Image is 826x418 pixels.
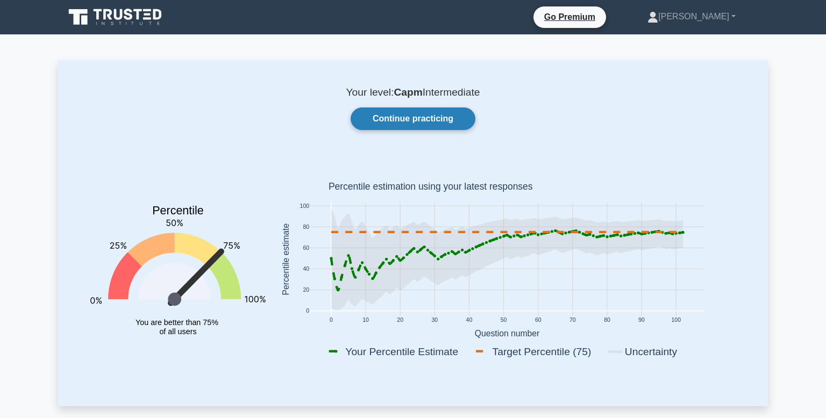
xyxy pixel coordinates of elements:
text: 40 [303,266,309,272]
a: Go Premium [538,10,602,24]
text: 70 [569,318,576,323]
text: Question number [475,329,540,338]
text: 20 [397,318,403,323]
p: Your level: Intermediate [84,86,742,99]
text: 60 [303,245,309,251]
tspan: of all users [159,327,196,336]
text: Percentile estimation using your latest responses [329,182,533,192]
text: 90 [638,318,645,323]
text: 60 [535,318,542,323]
text: 50 [501,318,507,323]
a: Continue practicing [351,107,475,130]
text: 10 [362,318,369,323]
tspan: You are better than 75% [136,318,218,327]
a: [PERSON_NAME] [622,6,761,27]
text: 100 [300,203,310,209]
b: Capm [394,87,422,98]
text: 0 [330,318,333,323]
text: 20 [303,287,309,293]
text: 80 [303,224,309,230]
text: 0 [306,308,309,314]
text: 30 [431,318,438,323]
text: 40 [466,318,473,323]
text: Percentile estimate [281,224,290,296]
text: Percentile [152,205,204,218]
text: 80 [604,318,610,323]
text: 100 [672,318,681,323]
